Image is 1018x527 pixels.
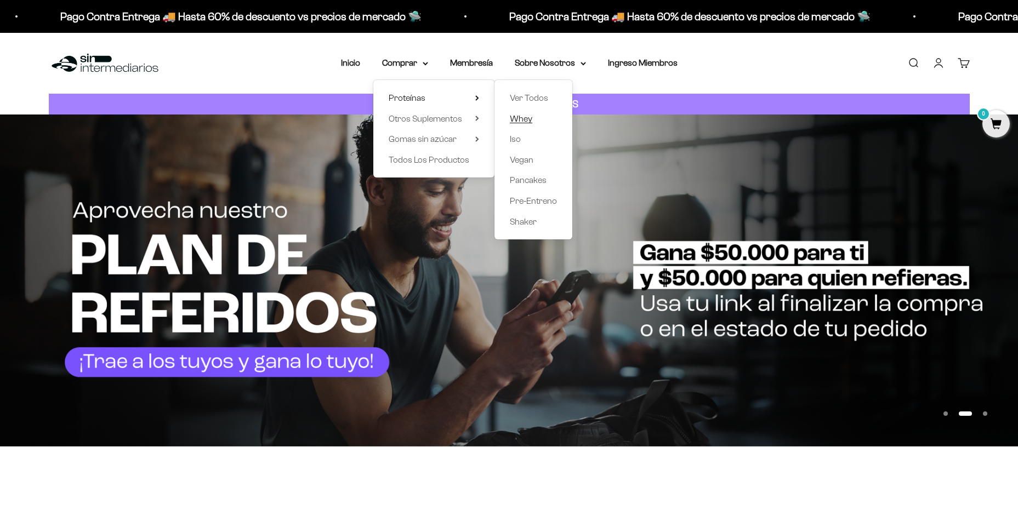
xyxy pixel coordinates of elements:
span: Pre-Entreno [510,196,557,205]
summary: Gomas sin azúcar [389,132,479,146]
p: Pago Contra Entrega 🚚 Hasta 60% de descuento vs precios de mercado 🛸 [507,8,868,25]
a: Ingreso Miembros [608,58,678,67]
span: Vegan [510,155,533,164]
summary: Comprar [382,56,428,70]
summary: Proteínas [389,91,479,105]
a: Ver Todos [510,91,557,105]
span: Gomas sin azúcar [389,134,457,144]
span: Shaker [510,217,537,226]
a: 0 [982,119,1010,131]
a: Vegan [510,153,557,167]
a: Shaker [510,215,557,229]
span: Whey [510,114,532,123]
a: Whey [510,112,557,126]
span: Proteínas [389,93,425,102]
summary: Otros Suplementos [389,112,479,126]
span: Otros Suplementos [389,114,462,123]
a: Membresía [450,58,493,67]
span: Iso [510,134,521,144]
span: Pancakes [510,175,547,185]
a: Pancakes [510,173,557,187]
a: Pre-Entreno [510,194,557,208]
p: Pago Contra Entrega 🚚 Hasta 60% de descuento vs precios de mercado 🛸 [58,8,419,25]
span: Ver Todos [510,93,548,102]
mark: 0 [977,107,990,121]
a: Todos Los Productos [389,153,479,167]
summary: Sobre Nosotros [515,56,586,70]
a: Iso [510,132,557,146]
span: Todos Los Productos [389,155,469,164]
a: Inicio [341,58,360,67]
